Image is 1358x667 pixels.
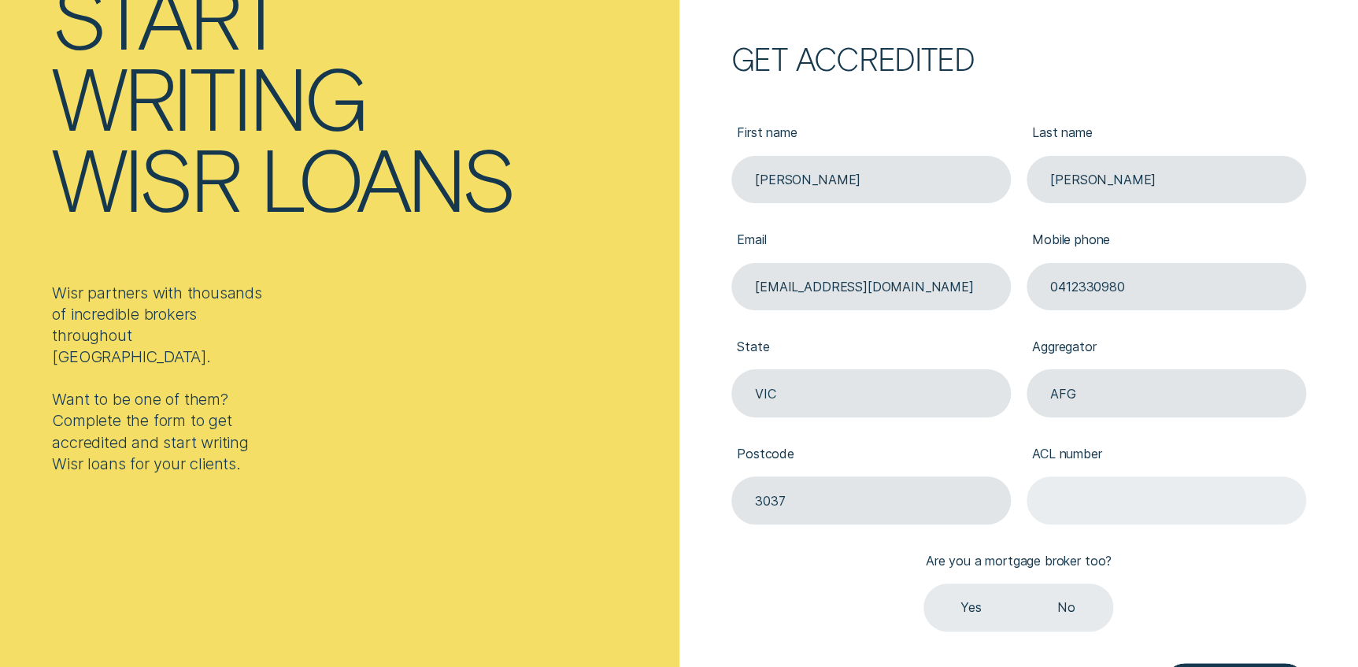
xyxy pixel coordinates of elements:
label: ACL number [1027,433,1306,476]
h2: Get accredited [731,47,1306,71]
label: First name [731,112,1011,155]
label: No [1019,584,1114,631]
div: loans [260,138,513,219]
div: Wisr [52,138,239,219]
label: Are you a mortgage broker too? [920,540,1117,584]
div: Wisr partners with thousands of incredible brokers throughout [GEOGRAPHIC_DATA]. Want to be one o... [52,283,274,475]
label: Mobile phone [1027,219,1306,262]
label: State [731,326,1011,369]
label: Aggregator [1027,326,1306,369]
label: Last name [1027,112,1306,155]
label: Email [731,219,1011,262]
label: Yes [923,584,1019,631]
div: writing [52,57,364,138]
label: Postcode [731,433,1011,476]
